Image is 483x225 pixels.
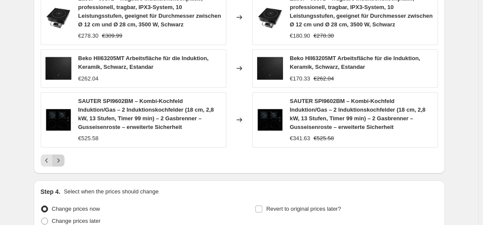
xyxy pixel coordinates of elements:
div: €278.30 [78,32,99,40]
div: €525.58 [78,134,99,143]
span: Revert to original prices later? [266,206,341,212]
img: 71uSAweuBmS_80x.jpg [45,4,71,30]
img: 71_pEuxFb4L_80x.jpg [257,107,283,133]
img: 51rbCTlupkL_80x.jpg [257,55,283,81]
button: Previous [41,154,53,167]
img: 71uSAweuBmS_80x.jpg [257,4,283,30]
div: €180.90 [290,32,310,40]
div: €341.63 [290,134,310,143]
strike: €262.04 [314,74,334,83]
span: Change prices later [52,218,101,224]
strike: €525.58 [314,134,334,143]
div: €170.33 [290,74,310,83]
span: Beko HII63205MT Arbeitsfläche für die Induktion, Keramik, Schwarz, Estandar [78,55,209,70]
strike: €278.30 [314,32,334,40]
span: Beko HII63205MT Arbeitsfläche für die Induktion, Keramik, Schwarz, Estandar [290,55,420,70]
span: Change prices now [52,206,100,212]
strike: €309.99 [102,32,122,40]
nav: Pagination [41,154,64,167]
img: 51rbCTlupkL_80x.jpg [45,55,71,81]
span: SAUTER SPI9602BM – Kombi-Kochfeld Induktion/Gas – 2 Induktionskochfelder (18 cm, 2,8 kW, 13 Stufe... [78,98,214,130]
button: Next [52,154,64,167]
p: Select when the prices should change [64,187,158,196]
div: €262.04 [78,74,99,83]
span: SAUTER SPI9602BM – Kombi-Kochfeld Induktion/Gas – 2 Induktionskochfelder (18 cm, 2,8 kW, 13 Stufe... [290,98,426,130]
img: 71_pEuxFb4L_80x.jpg [45,107,71,133]
h2: Step 4. [41,187,61,196]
